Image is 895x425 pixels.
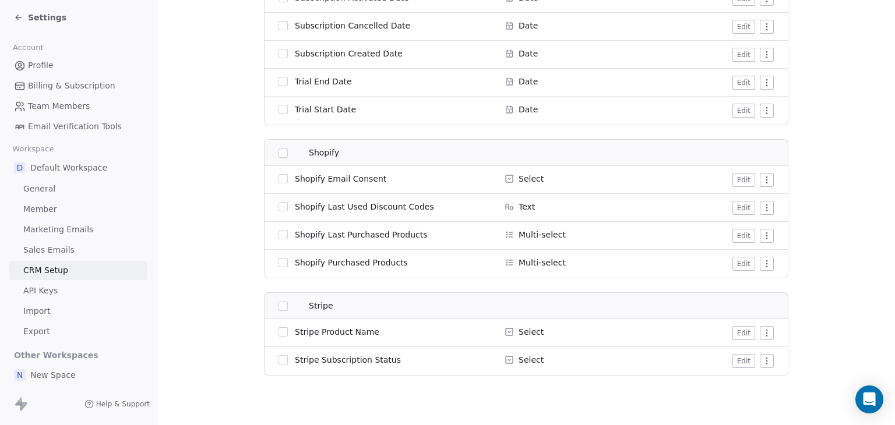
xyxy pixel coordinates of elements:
[9,220,147,239] a: Marketing Emails
[855,385,883,413] div: Open Intercom Messenger
[9,240,147,260] a: Sales Emails
[519,48,538,59] span: Date
[28,121,122,133] span: Email Verification Tools
[519,76,538,87] span: Date
[295,173,386,185] span: Shopify Email Consent
[8,140,59,158] span: Workspace
[732,173,755,187] button: Edit
[295,257,408,268] span: Shopify Purchased Products
[295,326,379,338] span: Stripe Product Name
[519,229,566,240] span: Multi-select
[96,399,150,409] span: Help & Support
[8,39,48,56] span: Account
[309,300,333,312] span: Stripe
[295,104,356,115] span: Trial Start Date
[295,48,403,59] span: Subscription Created Date
[84,399,150,409] a: Help & Support
[732,20,755,34] button: Edit
[28,12,66,23] span: Settings
[23,183,55,195] span: General
[295,229,428,240] span: Shopify Last Purchased Products
[295,302,304,311] img: stripe.svg
[519,20,538,31] span: Date
[28,59,54,72] span: Profile
[732,104,755,118] button: Edit
[295,20,410,31] span: Subscription Cancelled Date
[23,305,50,317] span: Import
[519,201,535,212] span: Text
[519,173,544,185] span: Select
[732,48,755,62] button: Edit
[309,147,339,159] span: Shopify
[30,369,76,381] span: New Space
[30,162,107,173] span: Default Workspace
[28,80,115,92] span: Billing & Subscription
[14,162,26,173] span: D
[519,104,538,115] span: Date
[9,322,147,341] a: Export
[14,12,66,23] a: Settings
[9,281,147,300] a: API Keys
[9,56,147,75] a: Profile
[9,76,147,95] a: Billing & Subscription
[23,325,50,338] span: Export
[732,76,755,90] button: Edit
[9,261,147,280] a: CRM Setup
[23,203,57,215] span: Member
[9,200,147,219] a: Member
[519,257,566,268] span: Multi-select
[9,302,147,321] a: Import
[28,100,90,112] span: Team Members
[295,76,352,87] span: Trial End Date
[519,326,544,338] span: Select
[732,326,755,340] button: Edit
[23,244,75,256] span: Sales Emails
[23,285,58,297] span: API Keys
[732,229,755,243] button: Edit
[519,354,544,366] span: Select
[9,97,147,116] a: Team Members
[14,369,26,381] span: N
[295,354,401,366] span: Stripe Subscription Status
[295,148,304,158] img: shopify.svg
[23,264,68,277] span: CRM Setup
[295,201,434,212] span: Shopify Last Used Discount Codes
[9,179,147,199] a: General
[9,346,103,364] span: Other Workspaces
[732,354,755,368] button: Edit
[732,257,755,271] button: Edit
[9,117,147,136] a: Email Verification Tools
[732,201,755,215] button: Edit
[23,224,93,236] span: Marketing Emails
